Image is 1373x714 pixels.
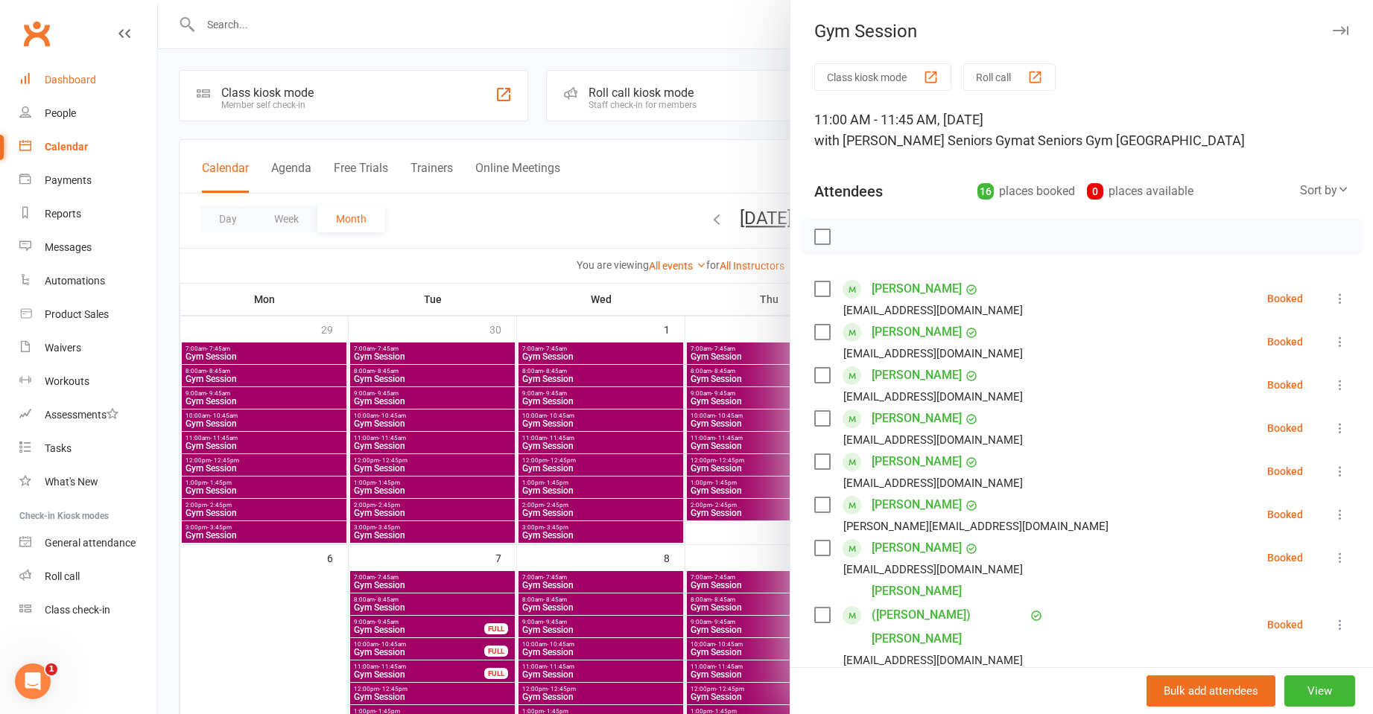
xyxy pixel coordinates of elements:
[45,375,89,387] div: Workouts
[843,344,1023,363] div: [EMAIL_ADDRESS][DOMAIN_NAME]
[19,398,157,432] a: Assessments
[814,133,1023,148] span: with [PERSON_NAME] Seniors Gym
[872,320,962,344] a: [PERSON_NAME]
[1267,619,1303,630] div: Booked
[1267,509,1303,520] div: Booked
[45,537,136,549] div: General attendance
[19,231,157,264] a: Messages
[1267,337,1303,347] div: Booked
[1267,466,1303,476] div: Booked
[45,663,57,675] span: 1
[977,181,1075,202] div: places booked
[872,407,962,430] a: [PERSON_NAME]
[18,15,55,52] a: Clubworx
[963,63,1056,91] button: Roll call
[1267,552,1303,563] div: Booked
[45,476,98,488] div: What's New
[45,141,88,153] div: Calendar
[19,97,157,130] a: People
[1267,380,1303,390] div: Booked
[19,197,157,231] a: Reports
[977,183,994,200] div: 16
[843,517,1109,536] div: [PERSON_NAME][EMAIL_ADDRESS][DOMAIN_NAME]
[45,208,81,220] div: Reports
[19,164,157,197] a: Payments
[19,264,157,298] a: Automations
[790,21,1373,42] div: Gym Session
[45,74,96,86] div: Dashboard
[45,241,92,253] div: Messages
[843,301,1023,320] div: [EMAIL_ADDRESS][DOMAIN_NAME]
[1300,181,1349,200] div: Sort by
[843,474,1023,493] div: [EMAIL_ADDRESS][DOMAIN_NAME]
[19,526,157,560] a: General attendance kiosk mode
[1267,423,1303,433] div: Booked
[19,331,157,365] a: Waivers
[45,107,76,119] div: People
[45,604,110,616] div: Class check-in
[45,308,109,320] div: Product Sales
[872,536,962,560] a: [PERSON_NAME]
[19,593,157,627] a: Class kiosk mode
[45,442,72,454] div: Tasks
[872,277,962,301] a: [PERSON_NAME]
[19,432,157,465] a: Tasks
[872,363,962,387] a: [PERSON_NAME]
[843,387,1023,407] div: [EMAIL_ADDRESS][DOMAIN_NAME]
[1087,181,1193,202] div: places available
[872,579,1027,651] a: [PERSON_NAME] ([PERSON_NAME]) [PERSON_NAME]
[814,109,1349,151] div: 11:00 AM - 11:45 AM, [DATE]
[872,450,962,474] a: [PERSON_NAME]
[19,465,157,499] a: What's New
[1087,183,1103,200] div: 0
[19,560,157,593] a: Roll call
[15,663,51,699] iframe: Intercom live chat
[19,365,157,398] a: Workouts
[1284,675,1355,707] button: View
[814,63,951,91] button: Class kiosk mode
[872,493,962,517] a: [PERSON_NAME]
[19,298,157,331] a: Product Sales
[1147,675,1275,707] button: Bulk add attendees
[45,570,80,582] div: Roll call
[19,63,157,97] a: Dashboard
[45,409,118,421] div: Assessments
[814,181,883,202] div: Attendees
[45,342,81,354] div: Waivers
[45,174,92,186] div: Payments
[843,430,1023,450] div: [EMAIL_ADDRESS][DOMAIN_NAME]
[843,651,1023,670] div: [EMAIL_ADDRESS][DOMAIN_NAME]
[843,560,1023,579] div: [EMAIL_ADDRESS][DOMAIN_NAME]
[1023,133,1245,148] span: at Seniors Gym [GEOGRAPHIC_DATA]
[1267,293,1303,304] div: Booked
[19,130,157,164] a: Calendar
[45,275,105,287] div: Automations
